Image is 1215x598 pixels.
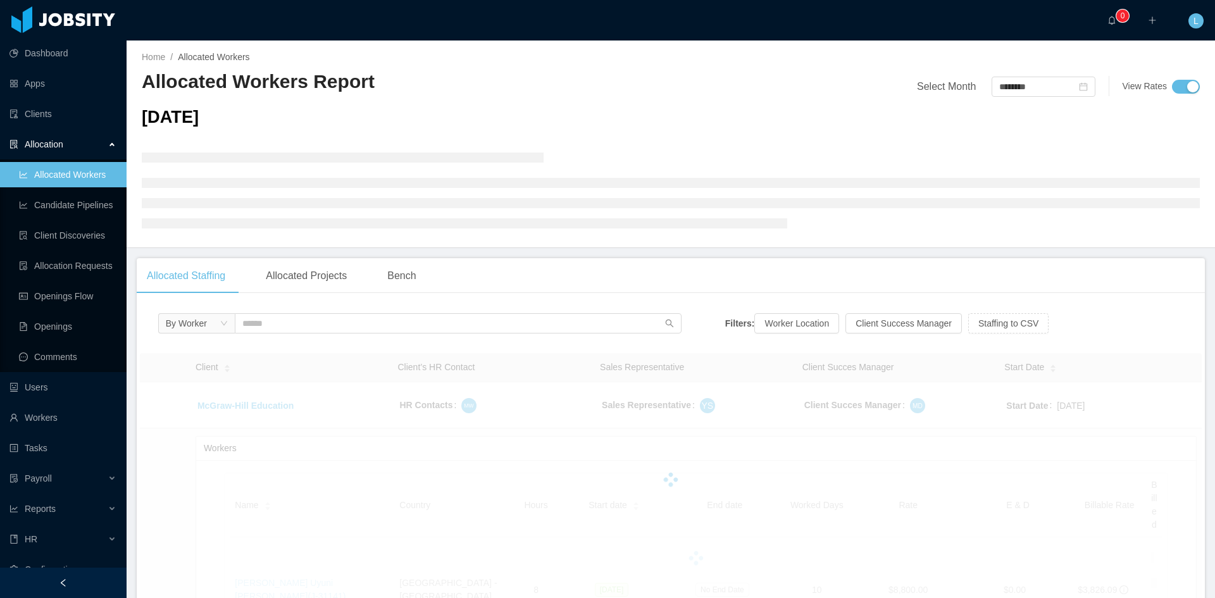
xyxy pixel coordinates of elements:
[9,565,18,574] i: icon: setting
[968,313,1049,333] button: Staffing to CSV
[19,314,116,339] a: icon: file-textOpenings
[754,313,839,333] button: Worker Location
[9,101,116,127] a: icon: auditClients
[170,52,173,62] span: /
[9,405,116,430] a: icon: userWorkers
[9,375,116,400] a: icon: robotUsers
[9,40,116,66] a: icon: pie-chartDashboard
[9,71,116,96] a: icon: appstoreApps
[1193,13,1199,28] span: L
[845,313,962,333] button: Client Success Manager
[137,258,235,294] div: Allocated Staffing
[142,52,165,62] a: Home
[9,504,18,513] i: icon: line-chart
[19,344,116,370] a: icon: messageComments
[9,535,18,544] i: icon: book
[178,52,249,62] span: Allocated Workers
[9,140,18,149] i: icon: solution
[19,223,116,248] a: icon: file-searchClient Discoveries
[25,564,77,575] span: Configuration
[9,435,116,461] a: icon: profileTasks
[19,162,116,187] a: icon: line-chartAllocated Workers
[142,107,199,127] span: [DATE]
[377,258,426,294] div: Bench
[25,473,52,483] span: Payroll
[25,504,56,514] span: Reports
[1079,82,1088,91] i: icon: calendar
[19,283,116,309] a: icon: idcardOpenings Flow
[220,320,228,328] i: icon: down
[9,474,18,483] i: icon: file-protect
[1116,9,1129,22] sup: 0
[25,139,63,149] span: Allocation
[1107,16,1116,25] i: icon: bell
[256,258,357,294] div: Allocated Projects
[725,318,755,328] strong: Filters:
[917,81,976,92] span: Select Month
[665,319,674,328] i: icon: search
[166,314,207,333] div: By Worker
[25,534,37,544] span: HR
[19,253,116,278] a: icon: file-doneAllocation Requests
[142,69,671,95] h2: Allocated Workers Report
[1148,16,1157,25] i: icon: plus
[19,192,116,218] a: icon: line-chartCandidate Pipelines
[1122,81,1167,91] span: View Rates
